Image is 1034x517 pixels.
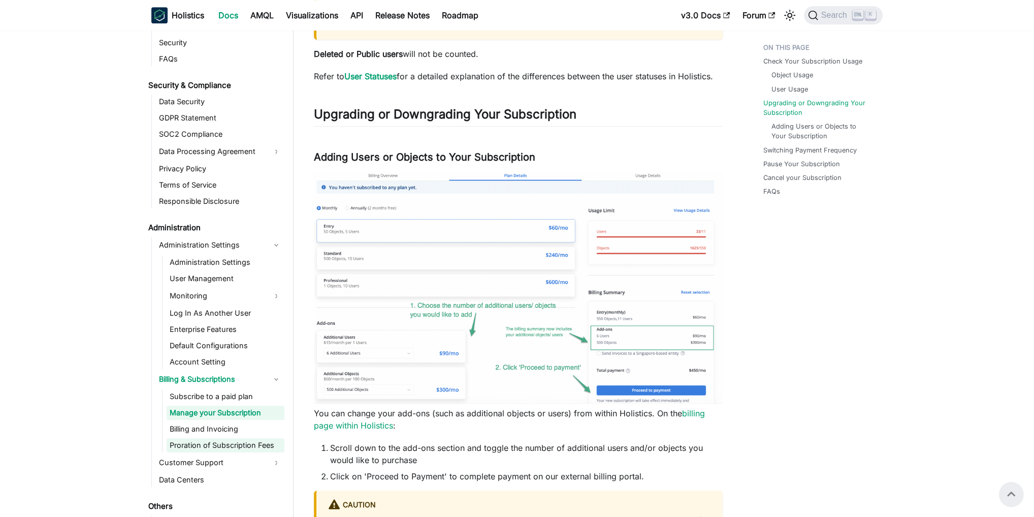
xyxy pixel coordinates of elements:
a: Billing and Invoicing [167,422,284,436]
p: You can change your add-ons (such as additional objects or users) from within Holistics. On the : [314,407,723,432]
button: Scroll back to top [999,482,1023,506]
a: Switching Payment Frequency [763,145,857,155]
a: API [344,7,369,23]
img: Holistics [151,7,168,23]
a: Administration [145,221,284,235]
a: Proration of Subscription Fees [167,438,284,452]
a: Log In As Another User [167,306,284,320]
h3: Adding Users or Objects to Your Subscription [314,151,723,164]
a: Billing & Subscriptions [156,371,284,387]
a: Security [156,36,284,50]
a: Account Setting [167,355,284,369]
a: Release Notes [369,7,436,23]
a: Others [145,499,284,513]
div: caution [329,499,710,512]
a: Data Centers [156,473,284,487]
nav: Docs sidebar [141,31,294,517]
a: Roadmap [436,7,484,23]
b: Holistics [172,9,204,21]
a: Security & Compliance [145,78,284,93]
a: Docs [212,7,244,23]
a: FAQs [763,187,780,196]
a: User Statuses [344,71,397,81]
a: Terms of Service [156,178,284,192]
li: Scroll down to the add-ons section and toggle the number of additional users and/or objects you w... [330,442,723,466]
a: HolisticsHolistics [151,7,204,23]
a: v3.0 Docs [675,7,736,23]
strong: Deleted or Public users [314,49,403,59]
a: Pause Your Subscription [763,159,840,169]
a: Administration Settings [156,237,284,253]
a: Data Processing Agreement [156,143,284,160]
h2: Upgrading or Downgrading Your Subscription [314,107,723,126]
a: Monitoring [167,288,284,304]
a: Administration Settings [167,255,284,269]
a: SOC2 Compliance [156,127,284,141]
a: Enterprise Features [167,322,284,337]
a: Cancel your Subscription [763,173,842,183]
button: Switch between dark and light mode (currently light mode) [782,7,798,23]
a: GDPR Statement [156,111,284,125]
a: FAQs [156,52,284,66]
a: Default Configurations [167,339,284,353]
a: AMQL [244,7,280,23]
a: Forum [736,7,781,23]
button: Search (Ctrl+K) [804,6,883,24]
a: Responsible Disclosure [156,194,284,208]
a: billing page within Holistics [314,408,705,431]
a: Object Usage [771,70,813,80]
span: Search [818,11,853,20]
p: Refer to for a detailed explanation of the differences between the user statuses in Holistics. [314,70,723,82]
a: Check Your Subscription Usage [763,56,862,66]
a: Subscribe to a paid plan [167,389,284,404]
a: User Management [167,271,284,286]
li: Click on 'Proceed to Payment' to complete payment on our external billing portal. [330,470,723,482]
a: Customer Support [156,454,284,471]
a: Data Security [156,95,284,109]
a: Visualizations [280,7,344,23]
a: User Usage [771,84,808,94]
a: Privacy Policy [156,162,284,176]
a: Manage your Subscription [167,406,284,420]
a: Adding Users or Objects to Your Subscription [771,121,873,141]
a: Upgrading or Downgrading Your Subscription [763,98,877,117]
kbd: K [865,10,876,19]
p: will not be counted. [314,48,723,60]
